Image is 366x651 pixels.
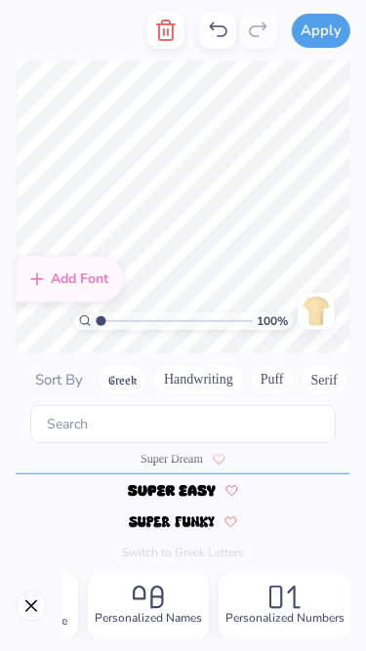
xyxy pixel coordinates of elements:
[35,370,83,389] span: Sort By
[95,609,202,627] span: Personalized Names
[301,296,332,327] img: Back
[292,14,350,48] button: Apply
[16,590,47,622] button: Close
[141,450,203,468] span: Super Dream
[122,545,244,560] button: Switch to Greek Letters
[301,364,348,395] button: Serif
[16,256,124,303] div: Add Font
[153,364,244,395] button: Handwriting
[30,405,336,443] input: Search
[129,516,214,528] img: Super Funky
[250,364,295,395] button: Puff
[257,312,288,330] span: 100 %
[98,364,147,395] button: Greek
[128,485,216,497] img: Super Easy
[225,609,345,627] span: Personalized Numbers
